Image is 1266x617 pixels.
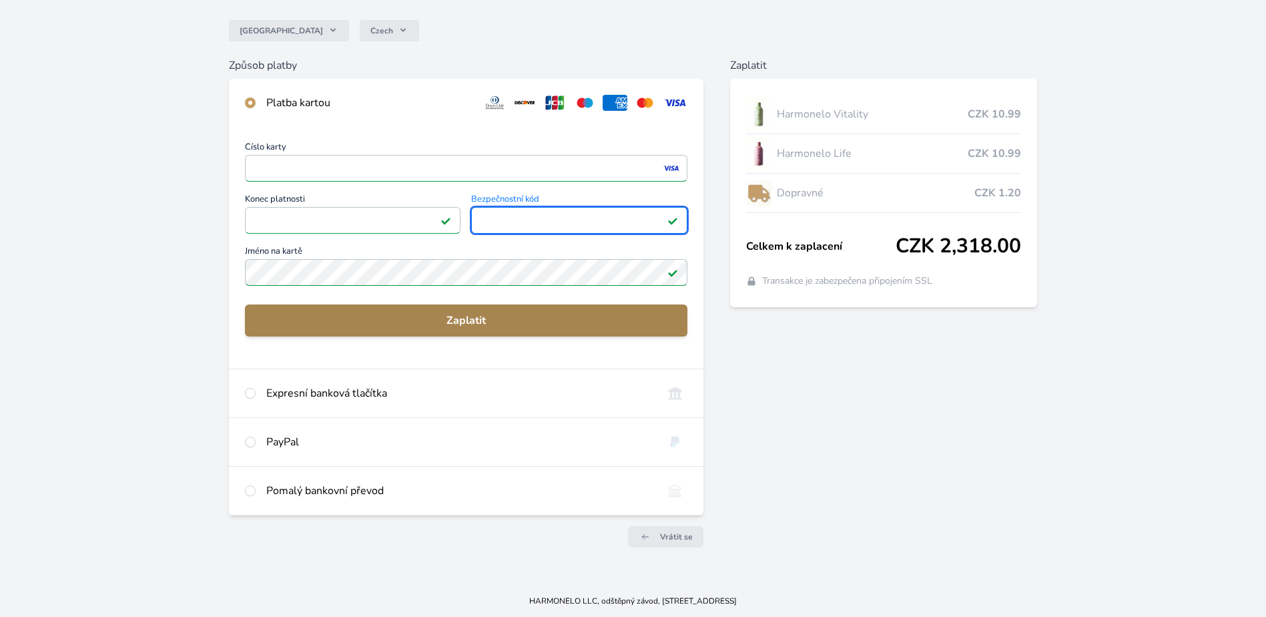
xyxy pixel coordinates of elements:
iframe: Iframe pro bezpečnostní kód [477,211,681,230]
span: Celkem k zaplacení [746,238,896,254]
img: onlineBanking_CZ.svg [663,385,687,401]
img: bankTransfer_IBAN.svg [663,483,687,499]
img: Platné pole [667,267,678,278]
img: amex.svg [603,95,627,111]
div: PayPal [266,434,652,450]
span: CZK 10.99 [968,146,1021,162]
a: Vrátit se [628,526,703,548]
img: visa.svg [663,95,687,111]
img: maestro.svg [573,95,597,111]
button: [GEOGRAPHIC_DATA] [229,20,349,41]
img: visa [662,162,680,174]
h6: Zaplatit [730,57,1038,73]
input: Jméno na kartěPlatné pole [245,259,687,286]
img: paypal.svg [663,434,687,450]
span: Číslo karty [245,143,687,155]
img: discover.svg [513,95,537,111]
iframe: Iframe pro datum vypršení platnosti [251,211,454,230]
span: CZK 2,318.00 [896,234,1021,258]
img: CLEAN_VITALITY_se_stinem_x-lo.jpg [746,97,771,131]
img: CLEAN_LIFE_se_stinem_x-lo.jpg [746,137,771,170]
div: Expresní banková tlačítka [266,385,652,401]
span: Jméno na kartě [245,247,687,259]
span: Dopravné [777,185,975,201]
span: CZK 1.20 [974,185,1021,201]
span: Harmonelo Vitality [777,106,968,122]
img: delivery-lo.png [746,176,771,210]
img: Platné pole [440,215,451,226]
img: jcb.svg [543,95,567,111]
span: Vrátit se [660,532,693,542]
span: Harmonelo Life [777,146,968,162]
img: mc.svg [633,95,657,111]
span: Czech [370,25,393,36]
span: [GEOGRAPHIC_DATA] [240,25,323,36]
iframe: Iframe pro číslo karty [251,159,681,178]
button: Czech [360,20,419,41]
h6: Způsob platby [229,57,703,73]
div: Platba kartou [266,95,472,111]
img: Platné pole [667,215,678,226]
span: Konec platnosti [245,195,460,207]
button: Zaplatit [245,304,687,337]
img: diners.svg [483,95,507,111]
span: Zaplatit [256,313,677,329]
div: Pomalý bankovní převod [266,483,652,499]
span: CZK 10.99 [968,106,1021,122]
span: Transakce je zabezpečena připojením SSL [762,274,932,288]
span: Bezpečnostní kód [471,195,687,207]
